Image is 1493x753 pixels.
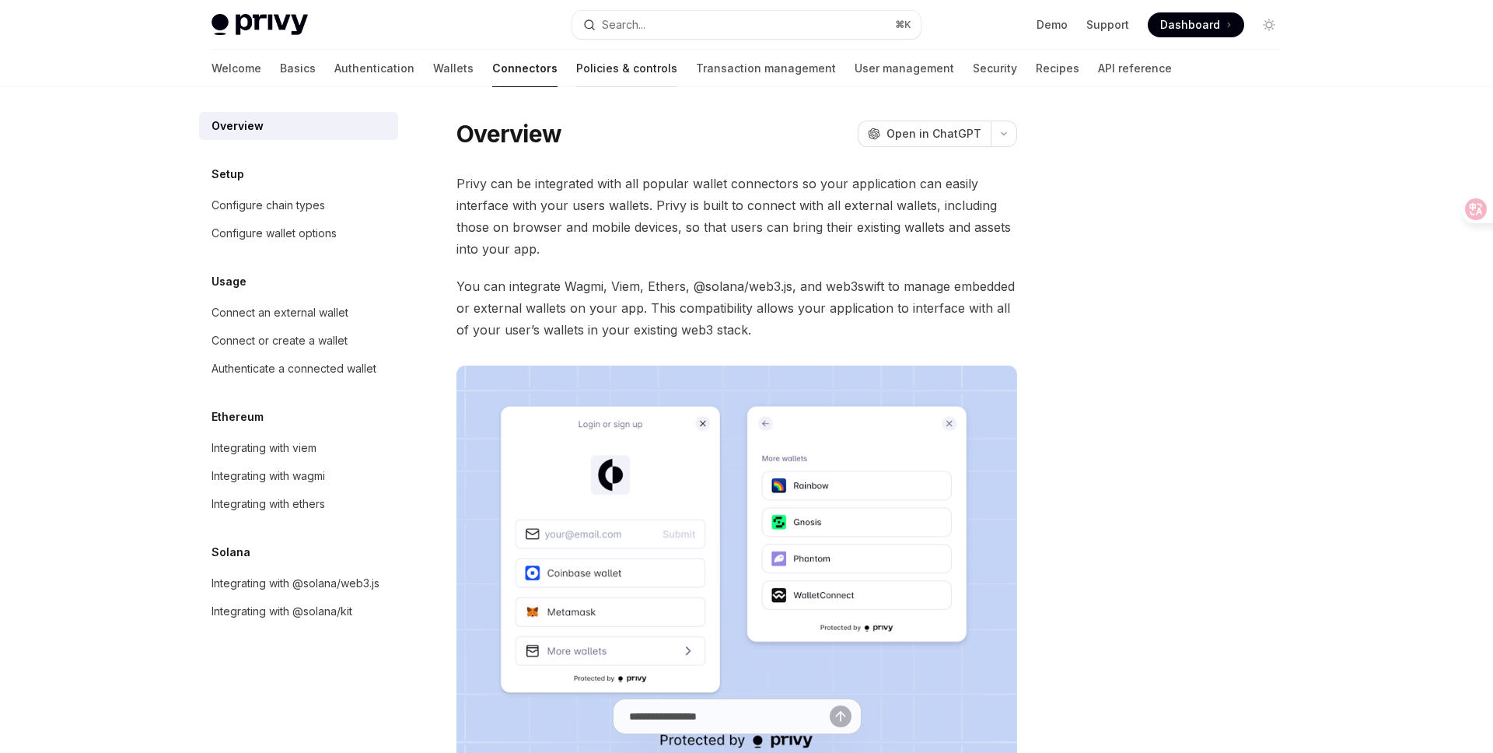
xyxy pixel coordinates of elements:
[334,50,414,87] a: Authentication
[199,355,398,383] a: Authenticate a connected wallet
[199,219,398,247] a: Configure wallet options
[212,495,325,513] div: Integrating with ethers
[212,224,337,243] div: Configure wallet options
[212,165,244,184] h5: Setup
[973,50,1017,87] a: Security
[199,597,398,625] a: Integrating with @solana/kit
[199,191,398,219] a: Configure chain types
[1086,17,1129,33] a: Support
[1036,50,1079,87] a: Recipes
[212,543,250,562] h5: Solana
[830,706,851,727] button: Send message
[199,569,398,597] a: Integrating with @solana/web3.js
[895,19,911,31] span: ⌘ K
[1037,17,1068,33] a: Demo
[212,439,316,457] div: Integrating with viem
[1160,17,1220,33] span: Dashboard
[199,112,398,140] a: Overview
[1098,50,1172,87] a: API reference
[212,14,308,36] img: light logo
[199,490,398,518] a: Integrating with ethers
[212,272,247,291] h5: Usage
[212,50,261,87] a: Welcome
[696,50,836,87] a: Transaction management
[572,11,921,39] button: Search...⌘K
[576,50,677,87] a: Policies & controls
[199,327,398,355] a: Connect or create a wallet
[212,196,325,215] div: Configure chain types
[212,117,264,135] div: Overview
[855,50,954,87] a: User management
[1257,12,1281,37] button: Toggle dark mode
[212,331,348,350] div: Connect or create a wallet
[212,303,348,322] div: Connect an external wallet
[433,50,474,87] a: Wallets
[858,121,991,147] button: Open in ChatGPT
[886,126,981,142] span: Open in ChatGPT
[212,408,264,426] h5: Ethereum
[212,467,325,485] div: Integrating with wagmi
[602,16,645,34] div: Search...
[456,173,1017,260] span: Privy can be integrated with all popular wallet connectors so your application can easily interfa...
[456,120,561,148] h1: Overview
[212,359,376,378] div: Authenticate a connected wallet
[199,299,398,327] a: Connect an external wallet
[629,699,830,734] input: Ask a question...
[1148,12,1244,37] a: Dashboard
[199,434,398,462] a: Integrating with viem
[456,275,1017,341] span: You can integrate Wagmi, Viem, Ethers, @solana/web3.js, and web3swift to manage embedded or exter...
[212,602,352,621] div: Integrating with @solana/kit
[280,50,316,87] a: Basics
[492,50,558,87] a: Connectors
[212,574,379,593] div: Integrating with @solana/web3.js
[199,462,398,490] a: Integrating with wagmi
